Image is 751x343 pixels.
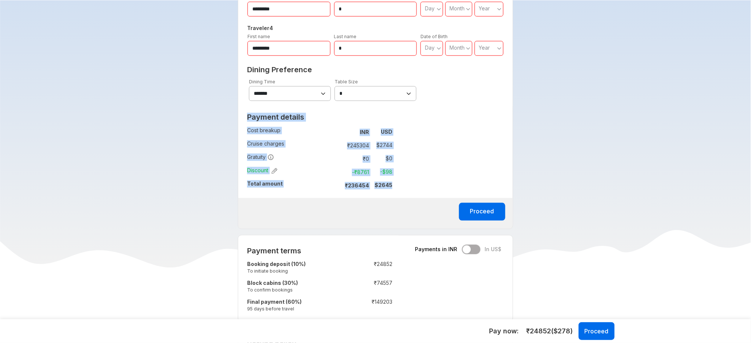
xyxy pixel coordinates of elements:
h2: Payment terms [247,246,392,255]
strong: Total amount [247,180,283,187]
h2: Dining Preference [247,65,504,74]
td: $ 2744 [372,140,392,150]
span: Day [425,44,435,51]
strong: $ 2645 [375,182,392,188]
small: To initiate booking [247,268,345,274]
span: Payments in INR [415,246,458,253]
svg: angle down [437,5,441,13]
small: 95 days before travel [247,306,345,312]
svg: angle down [466,44,471,52]
span: Month [450,5,465,11]
td: : [338,125,341,139]
td: : [345,259,348,278]
h2: Payment details [247,113,392,121]
strong: INR [360,129,369,135]
h5: Traveler 4 [246,24,505,33]
td: : [338,139,341,152]
svg: angle down [466,5,471,13]
td: : [338,152,341,165]
span: Month [450,44,465,51]
strong: ₹ 236454 [345,182,369,189]
h5: Pay now: [489,327,519,336]
span: Gratuity [247,153,274,161]
button: Proceed [459,203,505,220]
span: Discount [247,167,278,174]
td: : [345,278,348,297]
td: -₹ 8761 [341,167,372,177]
strong: USD [381,129,392,135]
strong: Final payment (60%) [247,299,302,305]
td: $ 0 [372,153,392,164]
span: Year [479,44,490,51]
td: : [345,297,348,316]
td: ₹ 245304 [341,140,372,150]
button: Proceed [579,322,615,340]
td: ₹ 149203 [348,297,392,316]
td: ₹ 24852 [348,259,392,278]
td: Cost breakup [247,125,338,139]
label: Date of Birth [421,34,448,39]
td: : [338,165,341,179]
td: ₹ 0 [341,153,372,164]
svg: angle down [437,44,441,52]
svg: angle down [497,44,502,52]
span: In US$ [485,246,502,253]
td: ₹ 74557 [348,278,392,297]
strong: Booking deposit (10%) [247,261,306,267]
span: ₹ 24852 ($ 278 ) [526,326,573,336]
label: Dining Time [249,79,275,84]
td: -$ 98 [372,167,392,177]
span: Year [479,5,490,11]
span: Day [425,5,435,11]
td: Cruise charges [247,139,338,152]
small: To confirm bookings [247,287,345,293]
label: Last name [334,34,357,39]
strong: Block cabins (30%) [247,280,298,286]
label: Table Size [335,79,358,84]
svg: angle down [497,5,502,13]
td: : [338,179,341,192]
label: First name [247,34,270,39]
